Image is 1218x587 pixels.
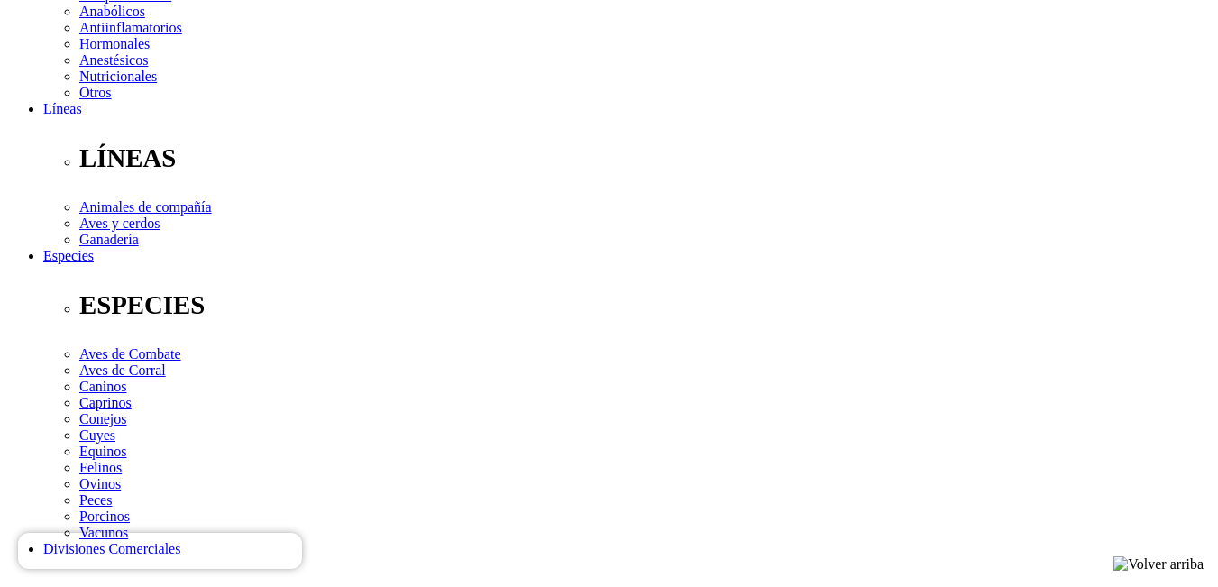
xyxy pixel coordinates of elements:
a: Felinos [79,460,122,475]
a: Nutricionales [79,69,157,84]
a: Vacunos [79,525,128,540]
a: Aves de Corral [79,362,166,378]
a: Aves y cerdos [79,216,160,231]
a: Animales de compañía [79,199,212,215]
p: LÍNEAS [79,143,1211,173]
a: Aves de Combate [79,346,181,362]
a: Anestésicos [79,52,148,68]
img: Volver arriba [1113,556,1204,573]
a: Especies [43,248,94,263]
a: Conejos [79,411,126,426]
iframe: Brevo live chat [18,533,302,569]
a: Otros [79,85,112,100]
a: Anabólicos [79,4,145,19]
a: Ganadería [79,232,139,247]
a: Caninos [79,379,126,394]
a: Caprinos [79,395,132,410]
a: Líneas [43,101,82,116]
p: ESPECIES [79,290,1211,320]
a: Hormonales [79,36,150,51]
a: Cuyes [79,427,115,443]
a: Porcinos [79,509,130,524]
a: Antiinflamatorios [79,20,182,35]
a: Equinos [79,444,126,459]
a: Ovinos [79,476,121,491]
a: Peces [79,492,112,508]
